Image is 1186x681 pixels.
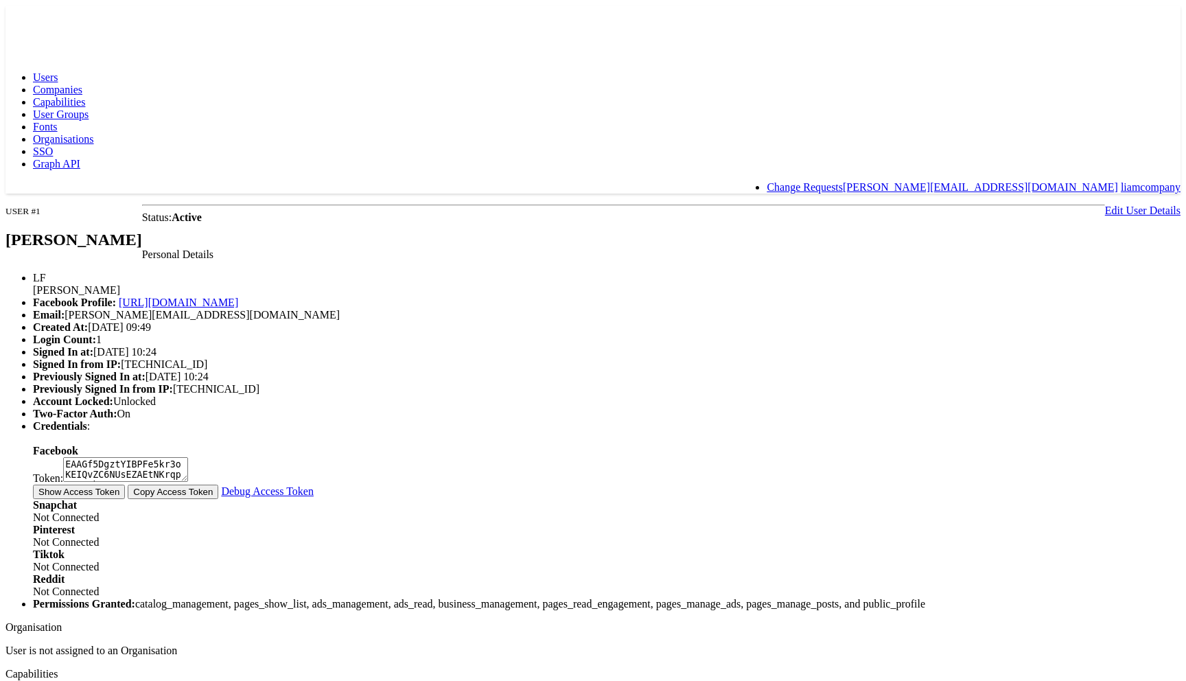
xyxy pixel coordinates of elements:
[33,272,1181,297] li: [PERSON_NAME]
[33,309,65,321] b: Email:
[33,272,1181,284] div: LF
[33,420,87,432] b: Credentials
[5,206,40,216] small: USER #1
[33,84,82,95] a: Companies
[5,211,1181,224] div: Status:
[33,457,1181,485] div: Token:
[33,524,1181,549] div: Not Connected
[33,121,58,132] a: Fonts
[172,211,202,223] b: Active
[33,485,125,499] button: Show Access Token
[119,297,238,308] a: [URL][DOMAIN_NAME]
[33,420,1181,598] li: :
[5,231,142,249] h2: [PERSON_NAME]
[33,297,116,308] b: Facebook Profile:
[33,321,88,333] b: Created At:
[33,146,53,157] a: SSO
[33,108,89,120] a: User Groups
[33,383,1181,395] li: [TECHNICAL_ID]
[33,408,117,419] b: Two-Factor Auth:
[33,408,1181,420] li: On
[33,573,65,585] b: Reddit
[33,395,113,407] b: Account Locked:
[5,249,1181,261] div: Personal Details
[33,445,78,457] b: Facebook
[33,383,173,395] b: Previously Signed In from IP:
[5,668,1181,680] div: Capabilities
[843,181,1118,193] a: [PERSON_NAME][EMAIL_ADDRESS][DOMAIN_NAME]
[1105,205,1181,216] a: Edit User Details
[5,621,1181,634] div: Organisation
[33,371,146,382] b: Previously Signed In at:
[63,457,188,482] textarea: EAAGf5DgztYIBPFe5kr3oKEIQvZC6NUsEZAEtNKrqps5MZBkxNFoO727Ar6SszvVyyHZAlvXPJJrzDK9R3c6KVwtFrZB6ZBjs...
[5,645,1181,657] p: User is not assigned to an Organisation
[33,549,1181,573] div: Not Connected
[33,598,1181,610] li: catalog_management, pages_show_list, ads_management, ads_read, business_management, pages_read_en...
[33,71,58,83] a: Users
[33,158,80,170] a: Graph API
[33,371,1181,383] li: [DATE] 10:24
[33,598,135,610] b: Permissions Granted:
[33,549,65,560] b: Tiktok
[33,573,1181,598] div: Not Connected
[33,346,93,358] b: Signed In at:
[33,334,1181,346] li: 1
[221,485,314,497] a: Debug Access Token
[767,181,843,193] a: Change Requests
[33,499,1181,524] div: Not Connected
[1121,181,1181,193] a: liamcompany
[33,309,1181,321] li: [PERSON_NAME][EMAIL_ADDRESS][DOMAIN_NAME]
[33,321,1181,334] li: [DATE] 09:49
[33,358,121,370] b: Signed In from IP:
[128,485,218,499] button: Copy Access Token
[33,524,75,535] b: Pinterest
[33,96,85,108] a: Capabilities
[33,133,94,145] a: Organisations
[33,334,96,345] b: Login Count:
[33,395,1181,408] li: Unlocked
[33,346,1181,358] li: [DATE] 10:24
[33,358,1181,371] li: [TECHNICAL_ID]
[33,499,77,511] b: Snapchat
